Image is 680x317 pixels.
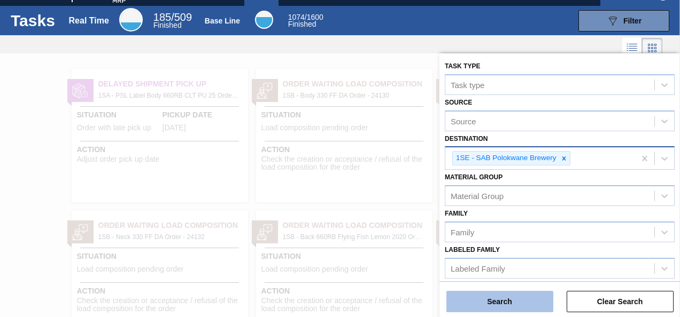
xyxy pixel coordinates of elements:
[205,17,240,25] div: Base Line
[288,20,316,28] span: Finished
[69,16,109,26] div: Real Time
[451,264,505,273] div: Labeled Family
[451,80,484,89] div: Task type
[11,14,55,27] h1: Tasks
[451,192,504,201] div: Material Group
[445,135,488,142] label: Destination
[451,116,476,125] div: Source
[153,13,192,29] div: Real Time
[445,210,468,217] label: Family
[445,62,480,70] label: Task type
[642,38,662,58] div: Card Vision
[445,173,503,181] label: Material Group
[578,10,669,31] button: Filter
[453,152,558,165] div: 1SE - SAB Polokwane Brewery
[622,38,642,58] div: List Vision
[119,8,143,31] div: Real Time
[288,13,305,21] span: 1074
[445,99,472,106] label: Source
[153,21,182,29] span: Finished
[288,14,323,28] div: Base Line
[288,13,323,21] span: / 1600
[153,11,192,23] span: / 509
[445,246,500,253] label: Labeled Family
[451,227,474,236] div: Family
[255,11,273,29] div: Base Line
[153,11,171,23] span: 185
[623,17,642,25] span: Filter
